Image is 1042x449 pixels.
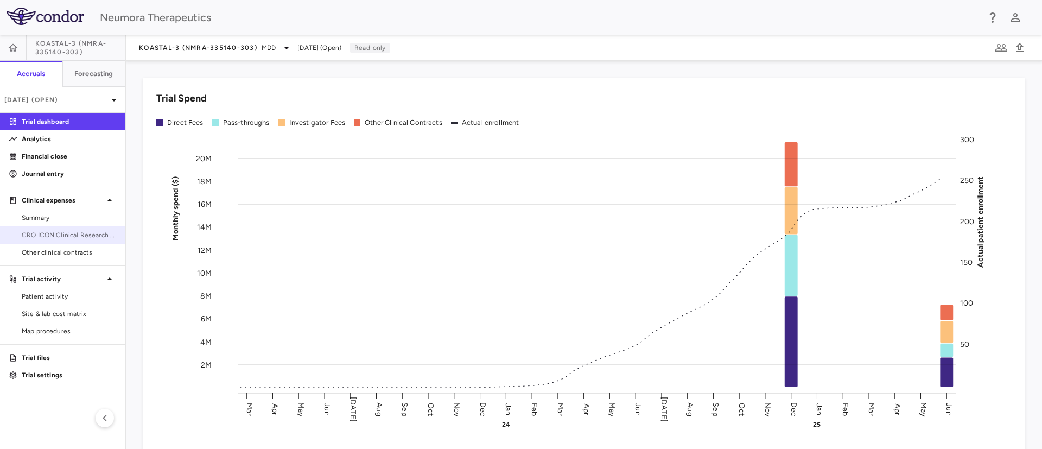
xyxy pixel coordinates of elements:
[659,397,669,422] text: [DATE]
[960,217,974,226] tspan: 200
[841,402,850,415] text: Feb
[198,200,212,209] tspan: 16M
[960,176,974,185] tspan: 250
[815,403,824,415] text: Jan
[22,248,116,257] span: Other clinical contracts
[171,176,180,241] tspan: Monthly spend ($)
[297,43,341,53] span: [DATE] (Open)
[22,309,116,319] span: Site & lab cost matrix
[22,117,116,127] p: Trial dashboard
[919,402,928,416] text: May
[582,403,591,415] text: Apr
[296,402,306,416] text: May
[245,402,254,415] text: Mar
[960,258,973,267] tspan: 150
[737,402,746,415] text: Oct
[201,314,212,324] tspan: 6M
[156,91,207,106] h6: Trial Spend
[270,403,279,415] text: Apr
[400,402,409,416] text: Sep
[200,337,212,346] tspan: 4M
[763,402,772,416] text: Nov
[789,402,798,416] text: Dec
[22,151,116,161] p: Financial close
[960,135,974,144] tspan: 300
[504,403,513,415] text: Jan
[348,397,358,422] text: [DATE]
[426,402,435,415] text: Oct
[893,403,902,415] text: Apr
[960,339,969,349] tspan: 50
[35,39,125,56] span: KOASTAL-3 (NMRA-335140-303)
[22,230,116,240] span: CRO ICON Clinical Research Limited
[374,402,384,416] text: Aug
[200,292,212,301] tspan: 8M
[289,118,346,128] div: Investigator Fees
[633,403,643,415] text: Jun
[223,118,270,128] div: Pass-throughs
[22,195,103,205] p: Clinical expenses
[17,69,45,79] h6: Accruals
[502,421,510,428] text: 24
[22,292,116,301] span: Patient activity
[22,370,116,380] p: Trial settings
[960,299,973,308] tspan: 100
[976,176,985,267] tspan: Actual patient enrollment
[478,402,487,416] text: Dec
[201,360,212,369] tspan: 2M
[197,223,212,232] tspan: 14M
[167,118,204,128] div: Direct Fees
[198,245,212,255] tspan: 12M
[74,69,113,79] h6: Forecasting
[197,176,212,186] tspan: 18M
[22,326,116,336] span: Map procedures
[139,43,257,52] span: KOASTAL-3 (NMRA-335140-303)
[556,402,565,415] text: Mar
[350,43,390,53] p: Read-only
[322,403,332,415] text: Jun
[4,95,107,105] p: [DATE] (Open)
[365,118,442,128] div: Other Clinical Contracts
[685,402,695,416] text: Aug
[944,403,954,415] text: Jun
[22,213,116,223] span: Summary
[196,154,212,163] tspan: 20M
[262,43,276,53] span: MDD
[711,402,720,416] text: Sep
[197,268,212,277] tspan: 10M
[462,118,519,128] div: Actual enrollment
[452,402,461,416] text: Nov
[22,169,116,179] p: Journal entry
[7,8,84,25] img: logo-full-SnFGN8VE.png
[100,9,979,26] div: Neumora Therapeutics
[607,402,617,416] text: May
[22,274,103,284] p: Trial activity
[22,353,116,363] p: Trial files
[813,421,821,428] text: 25
[22,134,116,144] p: Analytics
[867,402,876,415] text: Mar
[530,402,539,415] text: Feb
